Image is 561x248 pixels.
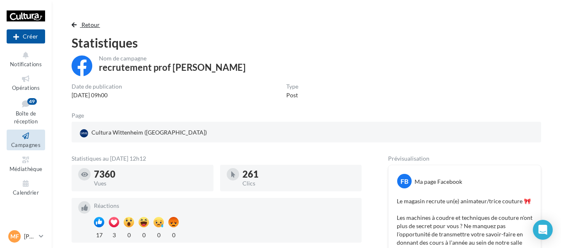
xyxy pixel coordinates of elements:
button: Notifications [7,49,45,69]
div: 0 [139,229,149,239]
div: FB [397,174,412,188]
div: Clics [242,181,355,186]
div: Ma page Facebook [415,178,462,186]
a: Opérations [7,72,45,93]
div: [DATE] 09h00 [72,91,122,99]
a: Campagnes [7,130,45,150]
span: MF [10,232,19,241]
div: Vues [94,181,207,186]
span: Médiathèque [10,166,43,172]
div: 17 [94,229,104,239]
button: Retour [72,20,103,30]
div: Statistiques au [DATE] 12h12 [72,156,362,161]
span: Boîte de réception [14,110,38,125]
div: 261 [242,170,355,179]
div: Open Intercom Messenger [533,220,553,240]
div: Type [286,84,298,89]
a: Cultura Wittenheim ([GEOGRAPHIC_DATA]) [78,127,230,139]
div: 7360 [94,170,207,179]
p: [PERSON_NAME] [24,232,36,241]
div: Post [286,91,298,99]
div: 0 [153,229,164,239]
div: Nom de campagne [99,55,246,61]
a: Boîte de réception49 [7,96,45,127]
a: Médiathèque [7,154,45,174]
a: Calendrier [7,177,45,197]
button: Créer [7,29,45,43]
div: Réactions [94,203,355,209]
span: Opérations [12,84,40,91]
div: 0 [168,229,179,239]
span: Calendrier [13,189,39,196]
div: Page [72,113,91,118]
div: 49 [27,98,37,105]
div: Prévisualisation [388,156,541,161]
div: 0 [124,229,134,239]
div: Statistiques [72,36,541,49]
div: 3 [109,229,119,239]
div: Nouvelle campagne [7,29,45,43]
span: Notifications [10,61,42,67]
span: Campagnes [11,142,41,148]
div: recrutement prof [PERSON_NAME] [99,63,246,72]
span: Retour [82,21,100,28]
div: Date de publication [72,84,122,89]
div: Cultura Wittenheim ([GEOGRAPHIC_DATA]) [78,127,209,139]
a: MF [PERSON_NAME] [7,229,45,244]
